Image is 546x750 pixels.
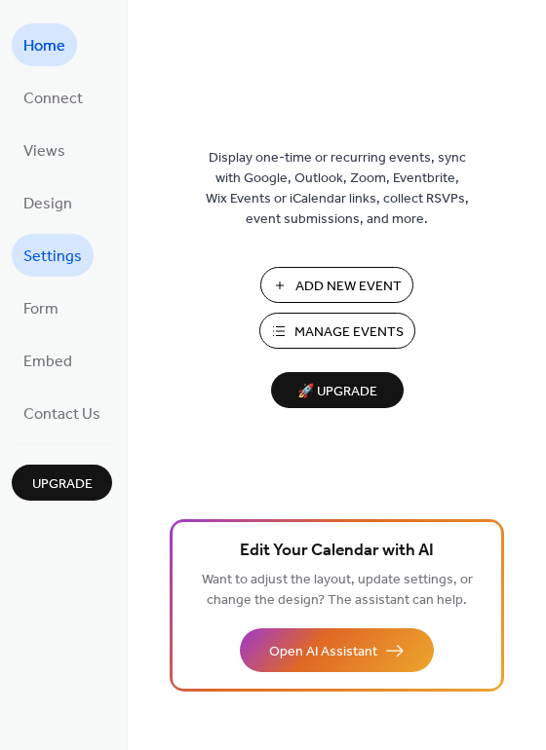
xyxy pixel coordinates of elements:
a: Design [12,181,84,224]
button: Manage Events [259,313,415,349]
span: Settings [23,242,82,273]
a: Embed [12,339,84,382]
span: Display one-time or recurring events, sync with Google, Outlook, Zoom, Eventbrite, Wix Events or ... [206,148,469,230]
a: Settings [12,234,94,277]
button: Upgrade [12,465,112,501]
button: Add New Event [260,267,413,303]
a: Form [12,286,70,329]
span: Add New Event [295,277,402,297]
span: Contact Us [23,399,100,431]
span: Open AI Assistant [269,642,377,662]
span: Form [23,294,58,325]
span: Embed [23,347,72,378]
span: Manage Events [294,322,404,343]
span: 🚀 Upgrade [283,379,392,405]
span: Upgrade [32,474,93,495]
span: Connect [23,84,83,115]
span: Edit Your Calendar with AI [240,538,434,565]
span: Views [23,136,65,168]
a: Views [12,129,77,171]
span: Home [23,31,65,62]
a: Home [12,23,77,66]
a: Connect [12,76,95,119]
span: Design [23,189,72,220]
a: Contact Us [12,392,112,434]
button: Open AI Assistant [240,628,434,672]
button: 🚀 Upgrade [271,372,404,408]
span: Want to adjust the layout, update settings, or change the design? The assistant can help. [202,567,473,614]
